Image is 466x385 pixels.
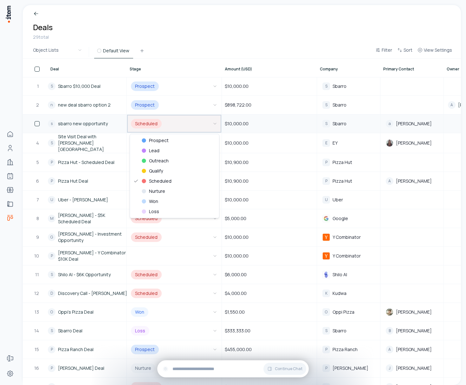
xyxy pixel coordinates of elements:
div: Won [141,198,158,205]
div: Nurture [141,188,165,194]
div: Outreach [141,158,169,164]
div: Qualify [141,168,163,174]
div: Loss [141,208,159,215]
div: Prospect [141,137,169,144]
div: Lead [141,147,159,154]
div: Scheduled [141,178,172,184]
